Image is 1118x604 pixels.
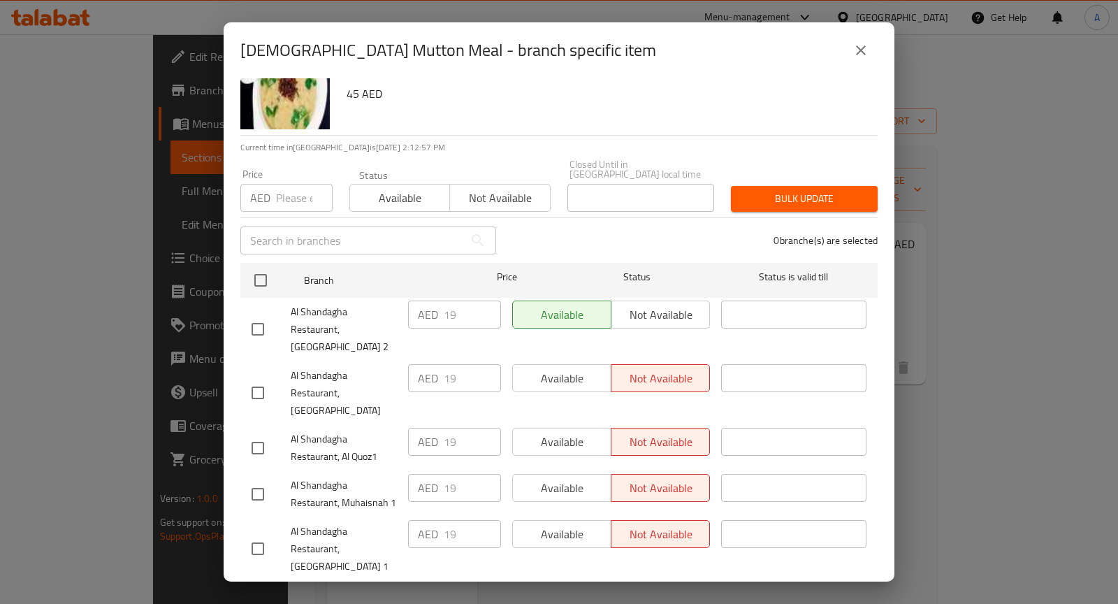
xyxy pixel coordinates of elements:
[291,523,397,575] span: Al Shandagha Restaurant, [GEOGRAPHIC_DATA] 1
[291,431,397,466] span: Al Shandagha Restaurant, Al Quoz1
[240,39,656,62] h2: [DEMOGRAPHIC_DATA] Mutton Meal - branch specific item
[565,268,710,286] span: Status
[444,301,501,329] input: Please enter price
[742,190,866,208] span: Bulk update
[444,428,501,456] input: Please enter price
[444,474,501,502] input: Please enter price
[456,188,544,208] span: Not available
[250,189,270,206] p: AED
[341,64,866,81] p: Harees Mutton (SMALL) + Pepsi
[240,141,878,154] p: Current time in [GEOGRAPHIC_DATA] is [DATE] 2:12:57 PM
[721,268,866,286] span: Status is valid till
[349,184,450,212] button: Available
[276,184,333,212] input: Please enter price
[418,433,438,450] p: AED
[444,520,501,548] input: Please enter price
[444,364,501,392] input: Please enter price
[418,370,438,387] p: AED
[304,272,449,289] span: Branch
[418,480,438,496] p: AED
[356,188,444,208] span: Available
[291,303,397,356] span: Al Shandagha Restaurant, [GEOGRAPHIC_DATA] 2
[240,40,330,129] img: Harees Mutton Meal
[418,306,438,323] p: AED
[291,367,397,419] span: Al Shandagha Restaurant, [GEOGRAPHIC_DATA]
[418,526,438,542] p: AED
[347,84,866,103] h6: 45 AED
[844,34,878,67] button: close
[240,226,464,254] input: Search in branches
[291,477,397,512] span: Al Shandagha Restaurant, Muhaisnah 1
[460,268,553,286] span: Price
[774,233,878,247] p: 0 branche(s) are selected
[731,186,878,212] button: Bulk update
[449,184,550,212] button: Not available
